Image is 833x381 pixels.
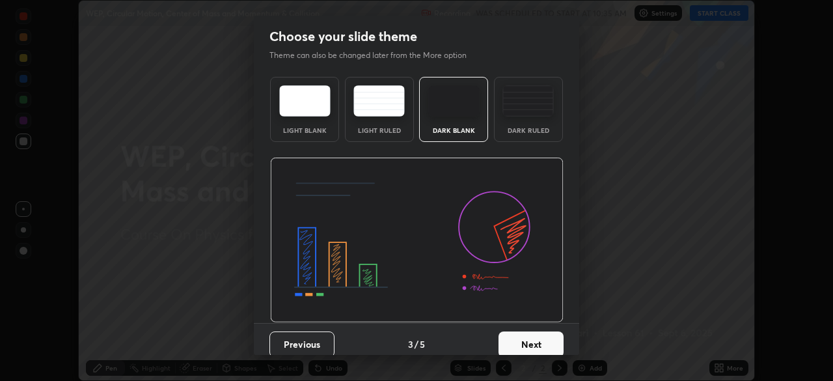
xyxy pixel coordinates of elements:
div: Dark Ruled [502,127,554,134]
img: darkRuledTheme.de295e13.svg [502,85,554,117]
img: darkTheme.f0cc69e5.svg [428,85,480,117]
img: lightRuledTheme.5fabf969.svg [353,85,405,117]
p: Theme can also be changed later from the More option [269,49,480,61]
div: Light Blank [279,127,331,134]
h4: 5 [420,337,425,351]
img: lightTheme.e5ed3b09.svg [279,85,331,117]
div: Light Ruled [353,127,405,134]
img: darkThemeBanner.d06ce4a2.svg [270,158,564,323]
div: Dark Blank [428,127,480,134]
h2: Choose your slide theme [269,28,417,45]
h4: 3 [408,337,413,351]
button: Previous [269,332,335,358]
button: Next [498,332,564,358]
h4: / [415,337,418,351]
